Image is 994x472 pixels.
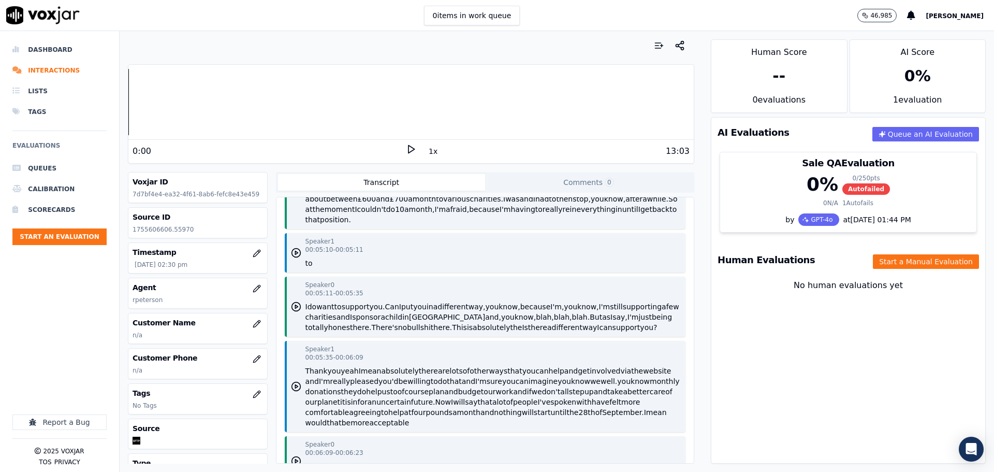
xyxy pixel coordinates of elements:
[487,461,489,471] button: I
[610,312,612,322] button: I
[357,204,386,214] button: couldn't
[319,376,330,387] button: I'm
[328,322,353,333] button: honest
[535,194,549,204] button: had
[429,387,444,397] button: plan
[345,397,351,407] button: is
[385,302,399,312] button: Can
[390,387,398,397] button: to
[665,387,673,397] button: of
[357,397,367,407] button: for
[643,366,671,376] button: website
[413,194,436,204] button: month
[473,322,510,333] button: absolutely
[485,174,692,191] button: Comments
[842,183,890,195] span: Autofailed
[413,302,427,312] button: you
[640,322,657,333] button: you?
[361,366,382,376] button: mean
[515,312,536,322] button: know,
[305,258,313,268] button: to
[333,461,354,471] button: afford
[381,366,418,376] button: absolutely
[402,312,409,322] button: in
[305,194,326,204] button: about
[342,302,370,312] button: support
[959,437,984,462] div: Open Intercom Messenger
[462,376,475,387] button: and
[313,204,325,214] button: the
[494,407,521,418] button: nothing
[443,194,470,204] button: various
[489,366,508,376] button: ways
[465,397,477,407] button: say
[458,387,484,397] button: budget
[621,397,640,407] button: more
[470,194,504,204] button: charities.
[54,458,80,466] button: Privacy
[595,407,603,418] button: of
[12,228,107,245] button: Start an Evaluation
[533,194,535,204] button: I
[328,366,341,376] button: you
[355,204,357,214] button: I
[469,204,500,214] button: because
[487,376,502,387] button: sure
[39,458,51,466] button: TOS
[376,397,411,407] button: uncertain
[597,322,599,333] button: I
[576,204,616,214] button: everything
[453,397,465,407] button: will
[446,204,469,214] button: afraid,
[317,397,340,407] button: planet
[401,302,413,312] button: put
[12,39,107,60] li: Dashboard
[320,214,351,225] button: position.
[411,397,435,407] button: future.
[537,397,550,407] button: I've
[358,194,376,204] button: £600
[369,418,409,428] button: acceptable
[516,376,529,387] button: can
[411,407,426,418] button: four
[652,204,669,214] button: back
[351,397,358,407] button: in
[554,312,572,322] button: blah,
[402,461,410,471] button: of
[308,461,320,471] button: can
[591,194,604,204] button: you
[12,199,107,220] a: Scorecards
[550,397,576,407] button: spoken
[327,418,341,428] button: that
[599,322,612,333] button: can
[409,312,485,322] button: [GEOGRAPHIC_DATA]
[489,461,502,471] button: can
[450,366,463,376] button: lots
[650,387,665,397] button: care
[463,366,470,376] button: of
[305,322,328,333] button: totally
[616,204,622,214] button: in
[629,461,650,471] button: afford
[12,179,107,199] li: Calibration
[337,312,350,322] button: and
[644,407,646,418] button: I
[398,322,407,333] button: no
[510,322,522,333] button: the
[666,302,679,312] button: few
[438,366,450,376] button: are
[650,461,657,471] button: to
[410,461,427,471] button: wine
[602,407,644,418] button: September.
[584,387,594,397] button: up
[435,397,451,407] button: Now
[623,387,627,397] button: a
[386,204,395,214] button: do
[502,461,523,471] button: afford
[341,387,357,397] button: they
[316,302,334,312] button: want
[590,376,601,387] button: we
[569,387,584,397] button: step
[523,461,531,471] button: to
[560,387,568,397] button: all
